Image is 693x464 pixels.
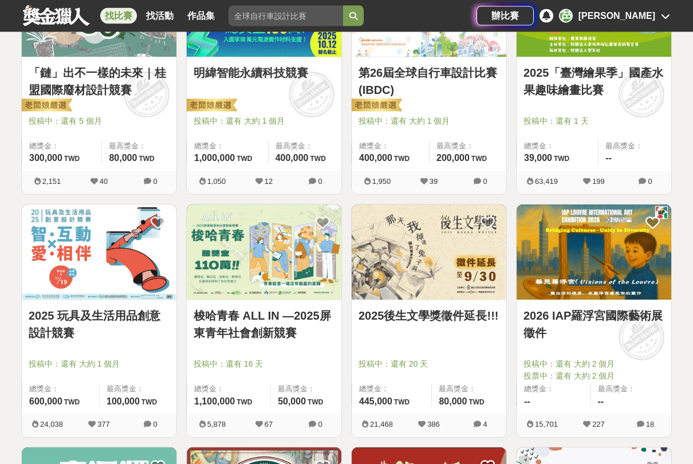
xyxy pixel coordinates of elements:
span: TWD [139,155,154,163]
a: 2025 玩具及生活用品創意設計競賽 [29,308,170,342]
input: 全球自行車設計比賽 [229,6,343,26]
span: 總獎金： [359,141,422,152]
span: TWD [237,155,252,163]
span: 最高獎金： [598,384,665,395]
span: 1,100,000 [194,397,235,407]
span: 投稿中：還有 大約 1 個月 [359,116,499,128]
span: TWD [64,155,80,163]
a: 辦比賽 [477,6,534,26]
img: Cover Image [352,205,506,301]
span: 377 [97,420,110,429]
span: TWD [471,155,487,163]
img: Cover Image [517,205,671,301]
span: 199 [592,178,605,186]
span: 2,151 [42,178,61,186]
span: TWD [237,399,252,407]
span: 投稿中：還有 大約 1 個月 [194,116,334,128]
span: 1,050 [207,178,226,186]
span: TWD [394,155,409,163]
a: 明緯智能永續科技競賽 [194,65,334,82]
span: 總獎金： [29,141,94,152]
span: 總獎金： [524,384,584,395]
span: 63,419 [535,178,558,186]
span: TWD [468,399,484,407]
span: 15,701 [535,420,558,429]
span: 18 [646,420,654,429]
img: 老闆娘嚴選 [184,99,237,115]
span: 100,000 [107,397,140,407]
span: TWD [308,399,323,407]
span: 最高獎金： [605,141,664,152]
span: 最高獎金： [107,384,170,395]
img: Cover Image [187,205,341,301]
span: 投稿中：還有 16 天 [194,359,334,371]
span: 200,000 [436,154,470,163]
span: 投稿中：還有 5 個月 [29,116,170,128]
span: 投票中：還有 大約 2 個月 [523,371,664,383]
span: 39 [430,178,438,186]
span: 1,000,000 [194,154,235,163]
span: 400,000 [359,154,392,163]
span: 最高獎金： [109,141,170,152]
a: 「鏈」出不一樣的未來｜桂盟國際廢材設計競賽 [29,65,170,99]
span: 400,000 [275,154,309,163]
span: 0 [318,178,322,186]
span: 445,000 [359,397,392,407]
span: 0 [153,420,157,429]
span: 67 [265,420,273,429]
span: 總獎金： [29,384,92,395]
span: TWD [394,399,409,407]
span: 39,000 [524,154,552,163]
span: 80,000 [109,154,137,163]
span: 0 [483,178,487,186]
a: 作品集 [183,8,219,24]
a: 2025「臺灣繪果季」國產水果趣味繪畫比賽 [523,65,664,99]
span: 24,038 [40,420,63,429]
span: 最高獎金： [439,384,499,395]
span: 4 [483,420,487,429]
span: 0 [648,178,652,186]
span: 386 [427,420,440,429]
span: 總獎金： [359,384,424,395]
img: 老闆娘嚴選 [349,99,402,115]
span: 最高獎金： [275,141,334,152]
span: -- [524,397,530,407]
span: 總獎金： [194,141,261,152]
img: Cover Image [22,205,176,301]
span: 12 [265,178,273,186]
img: 老闆娘嚴選 [19,99,72,115]
span: TWD [141,399,157,407]
a: 2026 IAP羅浮宮國際藝術展徵件 [523,308,664,342]
a: 梭哈青春 ALL IN —2025屏東青年社會創新競賽 [194,308,334,342]
span: 300,000 [29,154,62,163]
span: TWD [64,399,80,407]
a: 找活動 [141,8,178,24]
span: 50,000 [278,397,306,407]
span: TWD [554,155,569,163]
span: 最高獎金： [436,141,499,152]
div: [PERSON_NAME] [578,9,655,23]
a: 第26屆全球自行車設計比賽(IBDC) [359,65,499,99]
span: 21,468 [370,420,393,429]
span: 600,000 [29,397,62,407]
span: 0 [318,420,322,429]
span: -- [605,154,612,163]
span: 投稿中：還有 大約 1 個月 [29,359,170,371]
span: 1,950 [372,178,391,186]
span: -- [598,397,604,407]
span: TWD [310,155,326,163]
span: 最高獎金： [278,384,334,395]
span: 227 [592,420,605,429]
span: 投稿中：還有 大約 2 個月 [523,359,664,371]
div: 芭 [559,9,573,23]
span: 總獎金： [194,384,263,395]
span: 40 [100,178,108,186]
span: 80,000 [439,397,467,407]
span: 0 [153,178,157,186]
a: 找比賽 [100,8,137,24]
